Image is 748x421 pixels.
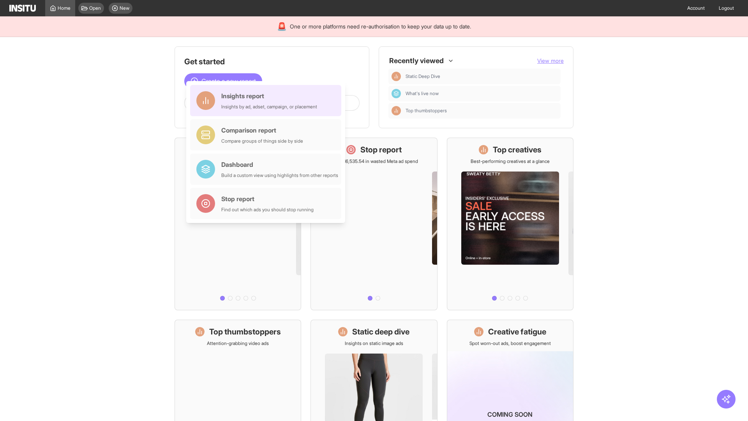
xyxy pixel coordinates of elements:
[392,106,401,115] div: Insights
[330,158,418,165] p: Save £16,535.54 in wasted Meta ad spend
[184,56,360,67] h1: Get started
[221,194,314,203] div: Stop report
[207,340,269,347] p: Attention-grabbing video ads
[175,138,301,310] a: What's live nowSee all active ads instantly
[392,89,401,98] div: Dashboard
[277,21,287,32] div: 🚨
[89,5,101,11] span: Open
[221,207,314,213] div: Find out which ads you should stop running
[537,57,564,64] span: View more
[9,5,36,12] img: Logo
[345,340,403,347] p: Insights on static image ads
[493,144,542,155] h1: Top creatives
[406,90,439,97] span: What's live now
[392,72,401,81] div: Insights
[290,23,471,30] span: One or more platforms need re-authorisation to keep your data up to date.
[406,108,557,114] span: Top thumbstoppers
[406,90,557,97] span: What's live now
[447,138,573,310] a: Top creativesBest-performing creatives at a glance
[221,126,303,135] div: Comparison report
[406,108,447,114] span: Top thumbstoppers
[58,5,71,11] span: Home
[537,57,564,65] button: View more
[120,5,129,11] span: New
[406,73,440,80] span: Static Deep Dive
[310,138,437,310] a: Stop reportSave £16,535.54 in wasted Meta ad spend
[352,326,409,337] h1: Static deep dive
[360,144,402,155] h1: Stop report
[221,172,338,179] div: Build a custom view using highlights from other reports
[221,91,317,101] div: Insights report
[406,73,557,80] span: Static Deep Dive
[221,104,317,110] div: Insights by ad, adset, campaign, or placement
[221,138,303,144] div: Compare groups of things side by side
[184,73,262,89] button: Create a new report
[221,160,338,169] div: Dashboard
[209,326,281,337] h1: Top thumbstoppers
[471,158,550,165] p: Best-performing creatives at a glance
[201,76,256,86] span: Create a new report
